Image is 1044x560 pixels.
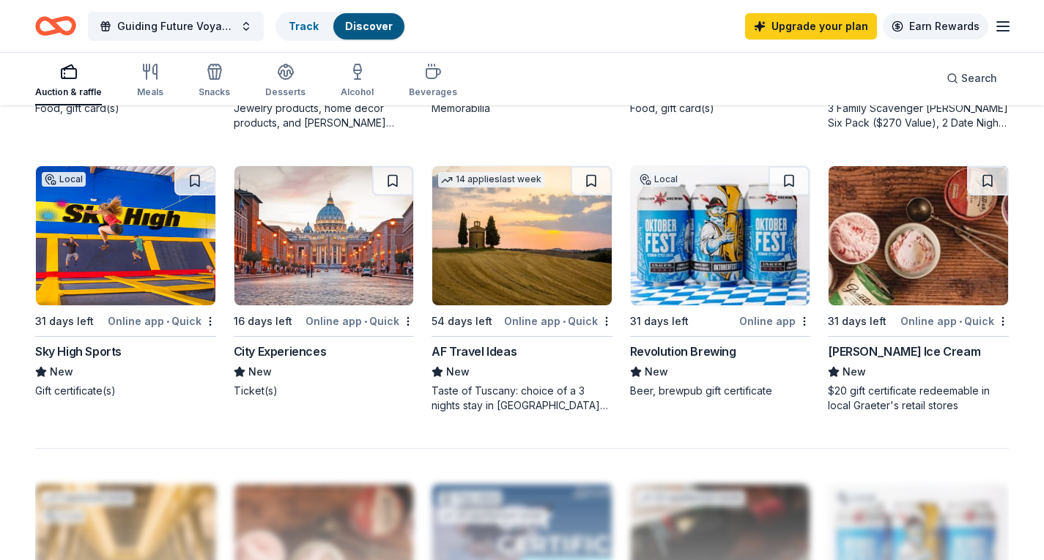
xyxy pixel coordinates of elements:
a: Image for City Experiences16 days leftOnline app•QuickCity ExperiencesNewTicket(s) [234,165,415,398]
div: Revolution Brewing [630,343,736,360]
div: 54 days left [432,313,492,330]
button: Beverages [409,57,457,105]
a: Earn Rewards [883,13,988,40]
span: Guiding Future Voyagers [117,18,234,35]
div: Food, gift card(s) [630,101,811,116]
div: Sky High Sports [35,343,122,360]
span: Search [961,70,997,87]
div: Online app Quick [900,312,1009,330]
span: New [446,363,470,381]
div: Memorabilia [432,101,612,116]
div: Local [637,172,681,187]
span: New [645,363,668,381]
a: Upgrade your plan [745,13,877,40]
img: Image for Sky High Sports [36,166,215,305]
button: Desserts [265,57,306,105]
button: Alcohol [341,57,374,105]
span: New [843,363,866,381]
div: Online app Quick [504,312,612,330]
button: TrackDiscover [275,12,406,41]
div: 14 applies last week [438,172,544,187]
a: Home [35,9,76,43]
div: 31 days left [630,313,689,330]
div: Ticket(s) [234,384,415,398]
span: New [248,363,272,381]
div: Gift certificate(s) [35,384,216,398]
div: Alcohol [341,86,374,98]
a: Image for Revolution BrewingLocal31 days leftOnline appRevolution BrewingNewBeer, brewpub gift ce... [630,165,811,398]
span: • [959,316,962,327]
div: Beverages [409,86,457,98]
span: New [50,363,73,381]
div: Beer, brewpub gift certificate [630,384,811,398]
div: AF Travel Ideas [432,343,517,360]
div: Food, gift card(s) [35,101,216,116]
div: Taste of Tuscany: choice of a 3 nights stay in [GEOGRAPHIC_DATA] or a 5 night stay in [GEOGRAPHIC... [432,384,612,413]
button: Guiding Future Voyagers [88,12,264,41]
a: Image for Sky High SportsLocal31 days leftOnline app•QuickSky High SportsNewGift certificate(s) [35,165,216,398]
div: $20 gift certificate redeemable in local Graeter's retail stores [828,384,1009,413]
div: Online app Quick [306,312,414,330]
button: Meals [137,57,163,105]
div: 3 Family Scavenger [PERSON_NAME] Six Pack ($270 Value), 2 Date Night Scavenger [PERSON_NAME] Two ... [828,101,1009,130]
img: Image for City Experiences [234,166,414,305]
div: Jewelry products, home decor products, and [PERSON_NAME] Gives Back event in-store or online (or ... [234,101,415,130]
div: Online app Quick [108,312,216,330]
img: Image for Revolution Brewing [631,166,810,305]
div: 31 days left [828,313,886,330]
a: Discover [345,20,393,32]
div: City Experiences [234,343,327,360]
a: Image for AF Travel Ideas14 applieslast week54 days leftOnline app•QuickAF Travel IdeasNewTaste o... [432,165,612,413]
button: Snacks [199,57,230,105]
div: Auction & raffle [35,86,102,98]
img: Image for AF Travel Ideas [432,166,612,305]
img: Image for Graeter's Ice Cream [829,166,1008,305]
span: • [166,316,169,327]
span: • [563,316,566,327]
div: [PERSON_NAME] Ice Cream [828,343,980,360]
button: Search [935,64,1009,93]
span: • [364,316,367,327]
div: Desserts [265,86,306,98]
div: 31 days left [35,313,94,330]
div: Snacks [199,86,230,98]
a: Track [289,20,319,32]
a: Image for Graeter's Ice Cream31 days leftOnline app•Quick[PERSON_NAME] Ice CreamNew$20 gift certi... [828,165,1009,413]
div: Local [42,172,86,187]
div: Online app [739,312,810,330]
div: Meals [137,86,163,98]
div: 16 days left [234,313,292,330]
button: Auction & raffle [35,57,102,105]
